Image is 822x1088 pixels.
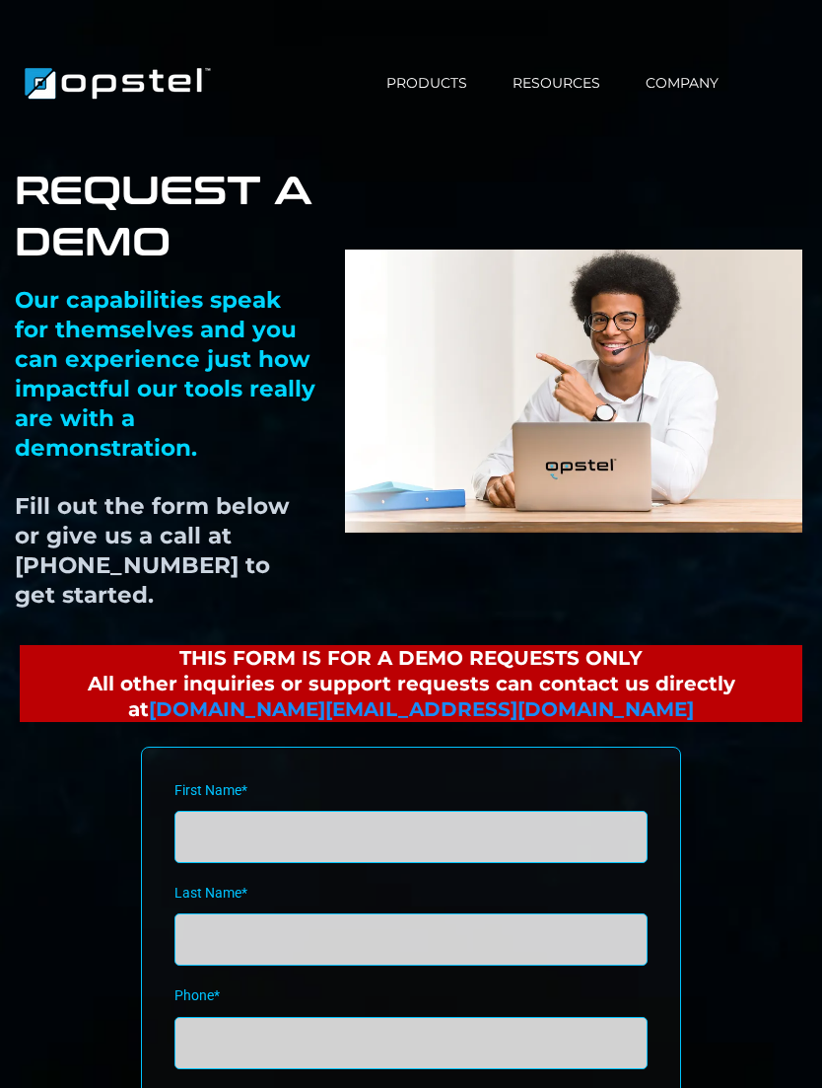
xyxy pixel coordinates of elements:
[20,72,216,91] a: https://www.opstel.com/
[15,492,290,609] strong: Fill out the form below or give us a call at [PHONE_NUMBER] to get started.
[20,59,216,108] img: Brand Logo
[15,160,312,266] strong: REQUEST A DEMO
[364,73,490,94] a: PRODUCTS
[174,983,220,1008] label: Phone
[179,646,643,670] strong: THIS FORM IS FOR A DEMO REQUESTS ONLY
[15,286,315,462] strong: Our capabilities speak for themselves and you can experience just how impactful our tools really ...
[490,73,623,94] a: RESOURCES
[88,672,735,721] strong: All other inquiries or support requests can contact us directly at
[174,881,247,906] label: Last Name
[174,778,247,803] label: First Name
[149,697,694,721] a: [DOMAIN_NAME][EMAIL_ADDRESS][DOMAIN_NAME]
[623,73,741,94] a: COMPANY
